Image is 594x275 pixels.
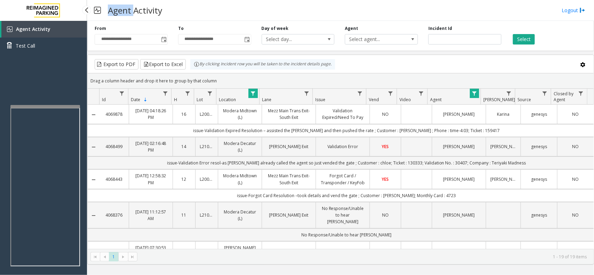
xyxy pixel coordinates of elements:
[100,189,594,202] td: issue-Forgot Card Resolution –took details and vend the gate ; Customer : [PERSON_NAME]; Monthly ...
[262,25,289,32] label: Day of week
[518,97,531,103] span: Source
[355,89,365,98] a: Issue Filter Menu
[320,143,365,150] a: Validation Error
[345,25,358,32] label: Agent
[417,89,426,98] a: Video Filter Menu
[109,252,118,261] span: Page 1
[382,144,389,149] span: YES
[572,144,579,149] span: NO
[490,248,516,254] a: asia
[580,7,585,14] img: logout
[177,143,191,150] a: 14
[205,89,215,98] a: Lot Filter Menu
[266,248,311,254] a: North EXIT
[436,248,482,254] a: [PERSON_NAME]
[562,7,585,14] a: Logout
[88,112,100,118] a: Collapse Details
[131,97,140,103] span: Date
[100,124,594,137] td: issue-Validation Expired Resolution – assisted the [PERSON_NAME] and then pushed the rate ; Custo...
[490,176,516,183] a: [PERSON_NAME]
[374,248,396,254] a: YES
[490,111,516,118] a: Karina
[374,111,396,118] a: NO
[94,2,101,19] img: pageIcon
[133,140,168,153] a: [DATE] 02:16:48 PM
[320,107,365,121] a: Validation Expired/Need To Pay
[436,111,482,118] a: [PERSON_NAME]
[219,97,236,103] span: Location
[513,34,535,45] button: Select
[88,213,100,218] a: Collapse Details
[262,34,320,44] span: Select day...
[222,107,258,121] a: Modera Midtown (L)
[490,143,516,150] a: [PERSON_NAME]
[369,97,379,103] span: Vend
[88,89,594,249] div: Data table
[572,176,579,182] span: NO
[470,89,479,98] a: Agent Filter Menu
[133,209,168,222] a: [DATE] 11:12:57 AM
[374,143,396,150] a: YES
[102,97,106,103] span: Id
[572,212,579,218] span: NO
[104,143,125,150] a: 4068499
[1,21,87,38] a: Agent Activity
[302,89,311,98] a: Lane Filter Menu
[382,248,389,254] span: YES
[190,59,335,70] div: By clicking Incident row you will be taken to the incident details page.
[540,89,549,98] a: Source Filter Menu
[504,89,514,98] a: Parker Filter Menu
[88,144,100,150] a: Collapse Details
[177,111,191,118] a: 16
[320,205,365,225] a: No Response/Unable to hear [PERSON_NAME]
[399,97,411,103] span: Video
[143,97,148,103] span: Sortable
[483,97,515,103] span: [PERSON_NAME]
[142,254,587,260] kendo-pager-info: 1 - 19 of 19 items
[562,248,589,254] a: NO
[382,176,389,182] span: YES
[572,248,579,254] span: NO
[183,89,192,98] a: H Filter Menu
[320,248,365,254] a: Validation Error
[194,62,199,67] img: infoIcon.svg
[345,34,403,44] span: Select agent...
[436,176,482,183] a: [PERSON_NAME]
[382,111,389,117] span: NO
[104,111,125,118] a: 4069878
[200,176,214,183] a: L20000500
[100,228,594,241] td: No Response/Unable to hear [PERSON_NAME]
[16,42,35,49] span: Test Call
[525,111,553,118] a: genesys
[436,143,482,150] a: [PERSON_NAME]
[562,176,589,183] a: NO
[160,34,167,44] span: Toggle popup
[562,212,589,218] a: NO
[374,176,396,183] a: YES
[133,172,168,186] a: [DATE] 12:58:32 PM
[104,2,166,19] h3: Agent Activity
[177,176,191,183] a: 12
[104,212,125,218] a: 4068376
[525,143,553,150] a: genesys
[525,176,553,183] a: genesys
[140,59,186,70] button: Export to Excel
[266,172,311,186] a: Mezz Main Trans Exit- South Exit
[222,244,258,258] a: [PERSON_NAME] Town (L)
[95,59,138,70] button: Export to PDF
[133,244,168,258] a: [DATE] 07:30:53 PM
[428,25,452,32] label: Incident Id
[222,209,258,222] a: Modera Decatur (L)
[572,111,579,117] span: NO
[266,107,311,121] a: Mezz Main Trans Exit- South Exit
[436,212,482,218] a: [PERSON_NAME]
[262,97,271,103] span: Lane
[100,156,594,169] td: issue-Validation Error resol-as [PERSON_NAME] already called the agent so just vended the gate ; ...
[243,34,251,44] span: Toggle popup
[430,97,442,103] span: Agent
[525,212,553,218] a: genesys
[133,107,168,121] a: [DATE] 04:18:26 PM
[200,111,214,118] a: L20000500
[320,172,365,186] a: Forgot Card / Transponder / KeyFob
[104,176,125,183] a: 4068443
